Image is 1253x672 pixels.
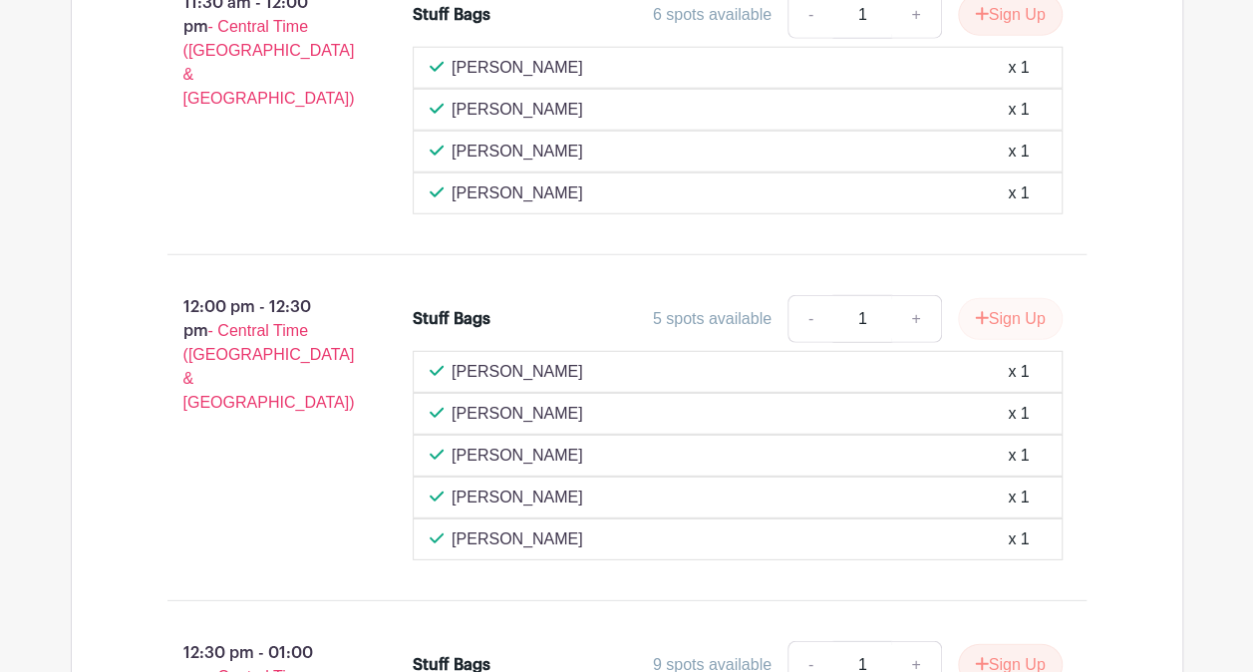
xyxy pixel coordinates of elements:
p: [PERSON_NAME] [452,360,583,384]
div: x 1 [1008,181,1029,205]
p: [PERSON_NAME] [452,486,583,509]
div: x 1 [1008,98,1029,122]
p: [PERSON_NAME] [452,56,583,80]
div: x 1 [1008,527,1029,551]
p: [PERSON_NAME] [452,181,583,205]
div: x 1 [1008,402,1029,426]
p: [PERSON_NAME] [452,444,583,468]
p: [PERSON_NAME] [452,527,583,551]
span: - Central Time ([GEOGRAPHIC_DATA] & [GEOGRAPHIC_DATA]) [183,18,355,107]
div: x 1 [1008,486,1029,509]
div: 6 spots available [653,3,772,27]
p: [PERSON_NAME] [452,402,583,426]
div: 5 spots available [653,307,772,331]
a: - [787,295,833,343]
p: [PERSON_NAME] [452,140,583,164]
div: x 1 [1008,56,1029,80]
p: 12:00 pm - 12:30 pm [136,287,382,423]
a: + [891,295,941,343]
div: x 1 [1008,444,1029,468]
span: - Central Time ([GEOGRAPHIC_DATA] & [GEOGRAPHIC_DATA]) [183,322,355,411]
p: [PERSON_NAME] [452,98,583,122]
div: x 1 [1008,140,1029,164]
button: Sign Up [958,298,1063,340]
div: Stuff Bags [413,3,490,27]
div: Stuff Bags [413,307,490,331]
div: x 1 [1008,360,1029,384]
